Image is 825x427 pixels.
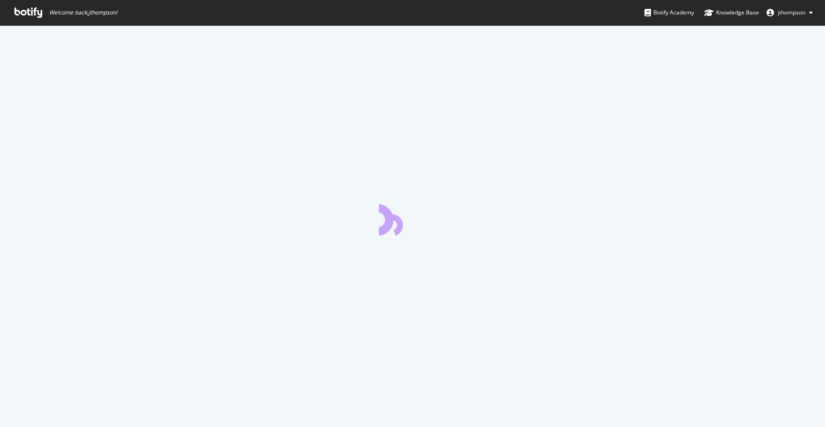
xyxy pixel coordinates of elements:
[49,9,117,16] span: Welcome back, jthompson !
[759,5,820,20] button: jthompson
[644,8,694,17] div: Botify Academy
[778,8,805,16] span: jthompson
[379,202,446,235] div: animation
[704,8,759,17] div: Knowledge Base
